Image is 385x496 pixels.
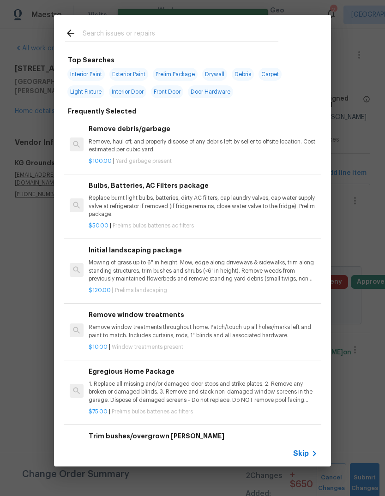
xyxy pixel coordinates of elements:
h6: Frequently Selected [68,106,137,116]
span: $100.00 [89,158,112,164]
h6: Remove window treatments [89,310,318,320]
h6: Initial landscaping package [89,245,318,255]
span: Carpet [259,68,282,81]
span: Prelims landscaping [115,287,167,293]
span: Front Door [151,85,183,98]
p: 1. Replace all missing and/or damaged door stops and strike plates. 2. Remove any broken or damag... [89,380,318,404]
p: | [89,157,318,165]
span: $10.00 [89,344,108,350]
span: Yard garbage present [116,158,172,164]
span: $120.00 [89,287,111,293]
h6: Bulbs, Batteries, AC Filters package [89,180,318,191]
p: Replace burnt light bulbs, batteries, dirty AC filters, cap laundry valves, cap water supply valv... [89,194,318,218]
span: Debris [232,68,254,81]
h6: Top Searches [68,55,114,65]
span: Skip [293,449,309,458]
span: Prelims bulbs batteries ac filters [113,223,194,228]
h6: Remove debris/garbage [89,124,318,134]
p: Remove, haul off, and properly dispose of any debris left by seller to offsite location. Cost est... [89,138,318,154]
span: Window treatments present [112,344,183,350]
span: Door Hardware [188,85,233,98]
span: Interior Door [109,85,146,98]
p: Remove window treatments throughout home. Patch/touch up all holes/marks left and paint to match.... [89,323,318,339]
span: $50.00 [89,223,108,228]
span: Prelim Package [153,68,198,81]
p: | [89,408,318,416]
span: Drywall [202,68,227,81]
p: | [89,343,318,351]
span: Exterior Paint [109,68,148,81]
h6: Egregious Home Package [89,366,318,376]
span: Interior Paint [67,68,105,81]
p: | [89,222,318,230]
span: $75.00 [89,409,108,414]
span: Light Fixture [67,85,104,98]
input: Search issues or repairs [83,28,278,42]
h6: Trim bushes/overgrown [PERSON_NAME] [89,431,318,441]
p: Mowing of grass up to 6" in height. Mow, edge along driveways & sidewalks, trim along standing st... [89,259,318,282]
p: | [89,287,318,294]
span: Prelims bulbs batteries ac filters [112,409,193,414]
